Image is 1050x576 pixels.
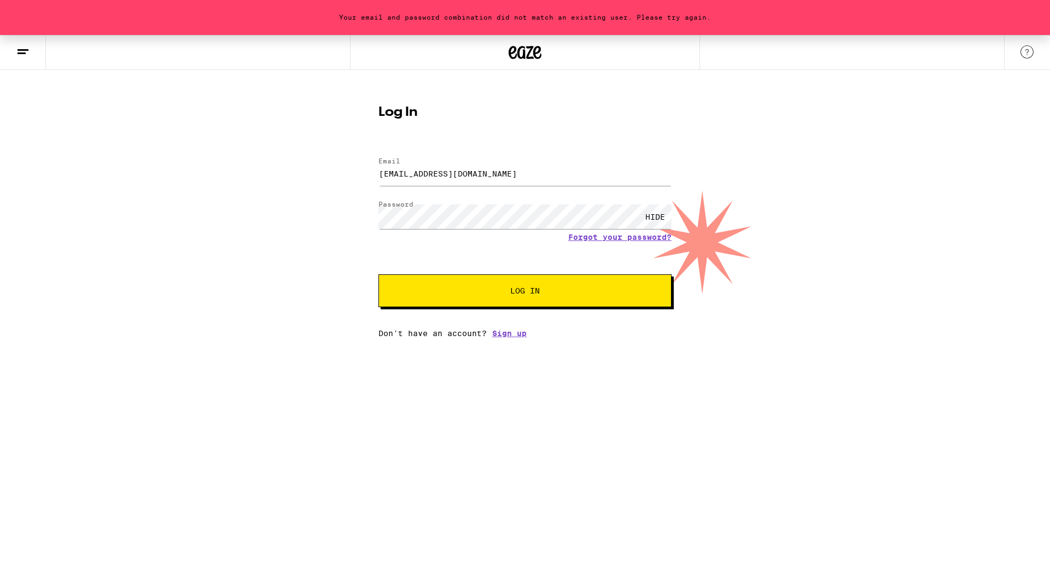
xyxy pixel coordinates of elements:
div: Don't have an account? [378,329,672,338]
button: Log In [378,274,672,307]
label: Password [378,201,413,208]
input: Email [378,161,672,186]
h1: Log In [378,106,672,119]
span: Log In [510,287,540,295]
label: Email [378,157,400,164]
div: HIDE [639,204,672,229]
span: Hi. Need any help? [7,8,79,16]
a: Forgot your password? [568,233,672,242]
a: Sign up [492,329,527,338]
